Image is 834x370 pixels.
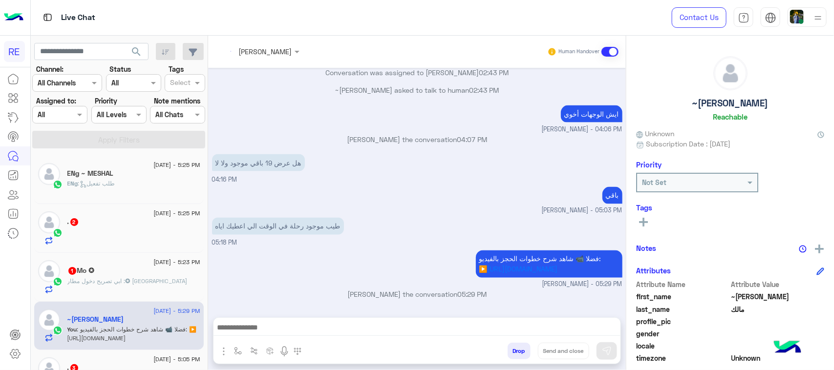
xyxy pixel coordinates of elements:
[470,86,499,94] span: 02:43 PM
[636,203,824,212] h6: Tags
[53,228,63,238] img: WhatsApp
[109,64,131,74] label: Status
[212,289,622,300] p: [PERSON_NAME] the conversation
[169,77,191,90] div: Select
[672,7,727,28] a: Contact Us
[154,96,200,106] label: Note mentions
[67,315,124,324] h5: ~يوسف مالك
[95,96,117,106] label: Priority
[765,12,776,23] img: tab
[636,353,729,363] span: timezone
[714,57,747,90] img: defaultAdmin.png
[70,218,78,226] span: 2
[130,46,142,58] span: search
[67,326,197,342] span: فضلا 📹 شاهد شرح خطوات الحجز بالفيديو: ▶️ https://www.youtube.com/watch?v=f17Q_oUCIMQ
[61,11,95,24] p: Live Chat
[636,291,729,302] span: first_name
[212,218,344,235] p: 20/8/2025, 5:18 PM
[479,255,601,273] span: فضلا 📹 شاهد شرح خطوات الحجز بالفيديو: ▶️
[153,307,200,315] span: [DATE] - 5:29 PM
[38,211,60,233] img: defaultAdmin.png
[266,347,274,355] img: create order
[262,343,278,359] button: create order
[479,68,509,77] span: 02:43 PM
[36,96,76,106] label: Assigned to:
[815,245,824,253] img: add
[558,48,599,56] small: Human Handover
[212,134,622,144] p: [PERSON_NAME] the conversation
[53,180,63,189] img: WhatsApp
[731,341,825,351] span: null
[234,347,242,355] img: select flow
[169,64,184,74] label: Tags
[542,280,622,289] span: [PERSON_NAME] - 05:29 PM
[731,291,825,302] span: ~يوسف
[218,346,230,357] img: send attachment
[636,128,674,139] span: Unknown
[153,355,200,364] span: [DATE] - 5:05 PM
[38,309,60,331] img: defaultAdmin.png
[538,343,589,359] button: Send and close
[799,245,807,253] img: notes
[53,326,63,335] img: WhatsApp
[67,169,113,178] h5: ENg ~ MESHAL
[636,266,671,275] h6: Attributes
[67,277,188,285] span: ابي تصريح دخول مطار نجران
[153,161,200,169] span: [DATE] - 5:25 PM
[636,279,729,289] span: Attribute Name
[250,347,258,355] img: Trigger scenario
[67,180,78,187] span: ENg
[602,187,622,204] p: 20/8/2025, 5:03 PM
[125,43,149,64] button: search
[32,131,205,148] button: Apply Filters
[212,176,237,183] span: 04:16 PM
[692,98,769,109] h5: ~[PERSON_NAME]
[646,139,730,149] span: Subscription Date : [DATE]
[738,12,749,23] img: tab
[636,160,662,169] h6: Priority
[542,125,622,134] span: [PERSON_NAME] - 04:06 PM
[508,343,531,359] button: Drop
[246,343,262,359] button: Trigger scenario
[636,244,656,252] h6: Notes
[78,180,115,187] span: : طلب تفعيل
[790,10,804,23] img: userImage
[212,239,237,247] span: 05:18 PM
[67,326,77,333] span: You
[294,348,301,355] img: make a call
[153,258,200,267] span: [DATE] - 5:23 PM
[731,304,825,314] span: مالك
[4,41,25,62] div: RE
[4,7,23,28] img: Logo
[457,135,487,144] span: 04:07 PM
[812,12,824,24] img: profile
[53,277,63,287] img: WhatsApp
[212,67,622,78] p: Conversation was assigned to [PERSON_NAME]
[126,277,130,285] span: ‏✪
[42,11,54,23] img: tab
[713,112,748,121] h6: Reachable
[67,267,95,275] h5: ‏✪ Mo
[636,316,729,327] span: profile_pic
[68,267,76,275] span: 1
[770,331,805,365] img: hulul-logo.png
[476,250,622,278] p: 20/8/2025, 5:29 PM
[734,7,753,28] a: tab
[153,209,200,218] span: [DATE] - 5:25 PM
[212,85,622,95] p: ~[PERSON_NAME] asked to talk to human
[488,265,558,273] a: [URL][DOMAIN_NAME]
[602,346,612,356] img: send message
[278,346,290,357] img: send voice note
[38,260,60,282] img: defaultAdmin.png
[731,353,825,363] span: Unknown
[230,343,246,359] button: select flow
[457,290,487,299] span: 05:29 PM
[561,105,622,123] p: 20/8/2025, 4:06 PM
[67,218,79,226] h5: .
[636,329,729,339] span: gender
[36,64,64,74] label: Channel:
[636,304,729,314] span: last_name
[542,206,622,216] span: [PERSON_NAME] - 05:03 PM
[731,279,825,289] span: Attribute Value
[731,329,825,339] span: null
